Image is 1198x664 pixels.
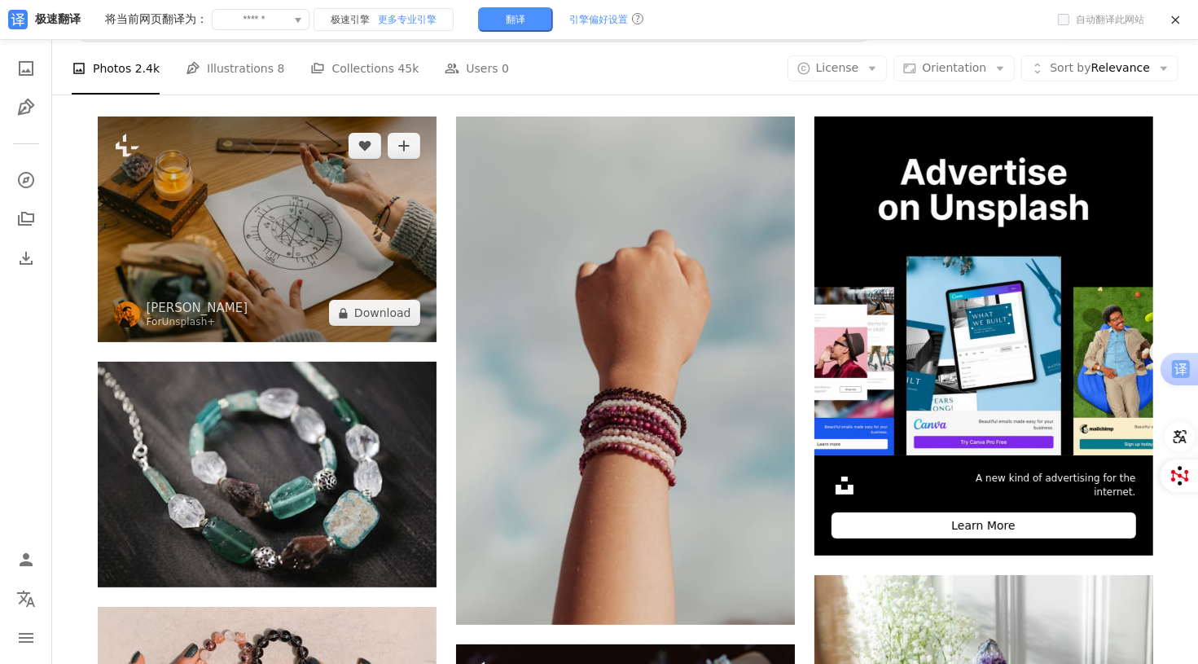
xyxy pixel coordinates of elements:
button: Menu [10,622,42,654]
a: Log in / Sign up [10,543,42,576]
button: Add to Collection [388,133,420,159]
span: A new kind of advertising for the internet. [949,472,1136,499]
span: Relevance [1050,60,1150,77]
div: Learn More [832,512,1136,539]
button: License [788,55,888,81]
span: 45k [397,59,419,77]
div: For [147,316,248,329]
a: a person sitting at a table with a pen and paper [98,222,437,236]
a: Collections [10,203,42,235]
span: Orientation [922,61,986,74]
button: Like [349,133,381,159]
button: Orientation [893,55,1015,81]
a: Download History [10,242,42,275]
a: a close up of a necklace on a table [98,467,437,482]
button: Language [10,583,42,615]
a: Illustrations 8 [186,42,284,95]
button: Download [329,300,420,326]
a: [PERSON_NAME] [147,300,248,316]
span: Sort by [1050,61,1090,74]
a: Illustrations [10,91,42,124]
a: Unsplash+ [162,316,216,328]
a: Photos [10,52,42,85]
img: Go to Jordan González's profile [114,301,140,328]
img: a person sitting at a table with a pen and paper [98,117,437,342]
img: file-1635990755334-4bfd90f37242image [814,117,1153,455]
span: License [816,61,859,74]
img: file-1631306537910-2580a29a3cfcimage [832,473,858,499]
a: Explore [10,164,42,196]
button: Sort byRelevance [1021,55,1178,81]
img: a person's foot with a striped sock on it [456,117,795,625]
span: 0 [502,59,509,77]
a: a person's foot with a striped sock on it [456,363,795,378]
img: a close up of a necklace on a table [98,362,437,587]
a: Collections 45k [310,42,419,95]
a: Users 0 [445,42,509,95]
a: A new kind of advertising for the internet.Learn More [814,117,1153,556]
span: 8 [278,59,285,77]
